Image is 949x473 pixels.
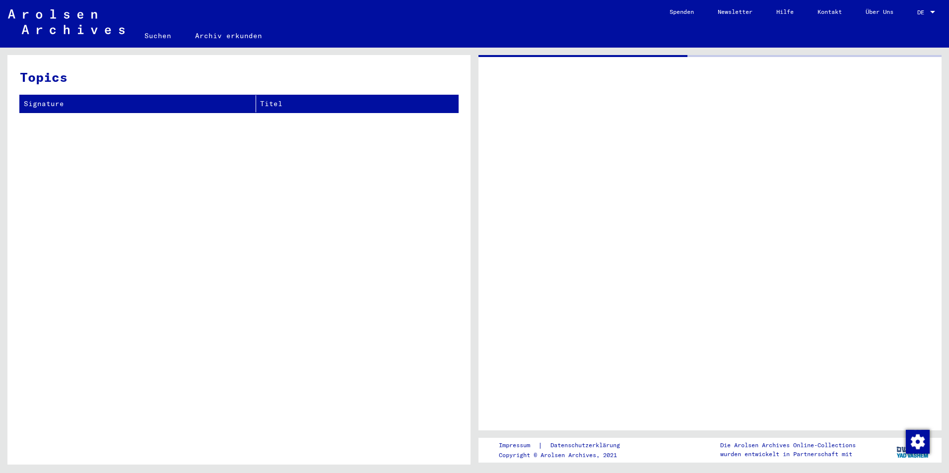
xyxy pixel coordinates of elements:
[917,9,928,16] span: DE
[499,440,538,451] a: Impressum
[720,441,856,450] p: Die Arolsen Archives Online-Collections
[894,437,932,462] img: yv_logo.png
[8,9,125,34] img: Arolsen_neg.svg
[906,430,930,454] img: Zustimmung ändern
[905,429,929,453] div: Zustimmung ändern
[499,440,632,451] div: |
[133,24,183,48] a: Suchen
[183,24,274,48] a: Archiv erkunden
[20,67,458,87] h3: Topics
[542,440,632,451] a: Datenschutzerklärung
[720,450,856,459] p: wurden entwickelt in Partnerschaft mit
[499,451,632,460] p: Copyright © Arolsen Archives, 2021
[256,95,458,113] th: Titel
[20,95,256,113] th: Signature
